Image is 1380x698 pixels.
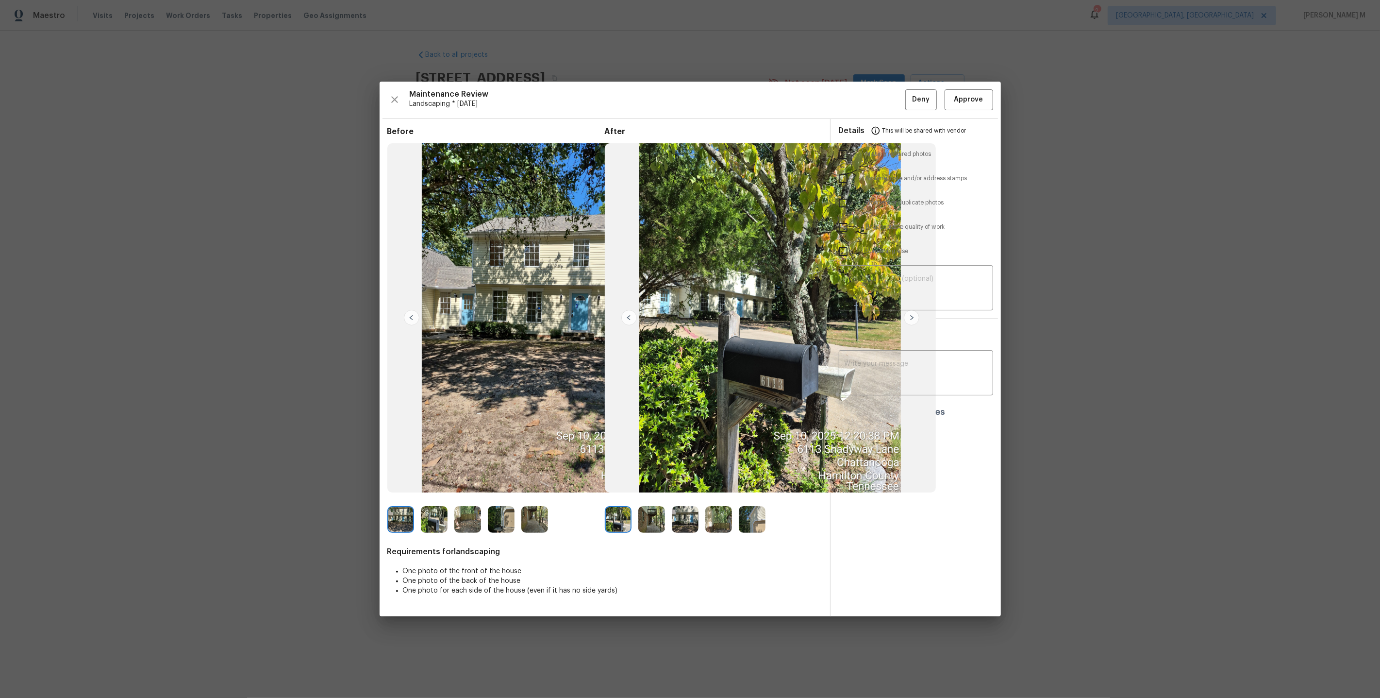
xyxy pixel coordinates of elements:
span: Deny [912,94,930,106]
span: Something else [866,247,993,255]
span: This will be shared with vendor [882,119,966,142]
button: Deny [905,89,937,110]
span: Before [387,127,605,136]
img: right-chevron-button-url [904,310,919,325]
span: Incorrect or duplicate photos [866,199,993,207]
img: left-chevron-button-url [621,310,637,325]
span: Unacceptable quality of work [866,223,993,231]
span: Approve [954,94,983,106]
div: Incorrect or duplicate photos [831,191,1001,215]
span: Landscaping * [DATE] [410,99,905,109]
img: left-chevron-button-url [404,310,419,325]
li: One photo of the front of the house [403,566,822,576]
span: Missing required photos [866,150,993,158]
span: Details [839,119,865,142]
div: Something else [831,239,1001,264]
li: One photo for each side of the house (even if it has no side yards) [403,586,822,596]
button: Approve [945,89,993,110]
span: Requirements for landscaping [387,547,822,557]
div: Unacceptable quality of work [831,215,1001,239]
span: Maintenance Review [410,89,905,99]
li: One photo of the back of the house [403,576,822,586]
div: Missing required photos [831,142,1001,167]
span: After [605,127,822,136]
div: No time, date and/or address stamps [831,167,1001,191]
span: No time, date and/or address stamps [866,174,993,183]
